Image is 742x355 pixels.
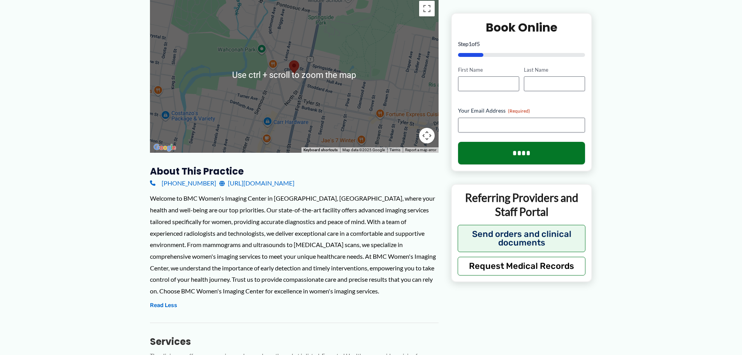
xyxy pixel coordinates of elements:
[390,148,400,152] a: Terms (opens in new tab)
[419,1,435,16] button: Toggle fullscreen view
[150,193,439,297] div: Welcome to BMC Women's Imaging Center in [GEOGRAPHIC_DATA], [GEOGRAPHIC_DATA], where your health ...
[458,256,586,275] button: Request Medical Records
[150,336,439,348] h3: Services
[342,148,385,152] span: Map data ©2025 Google
[508,108,530,114] span: (Required)
[152,143,178,153] img: Google
[477,40,480,47] span: 5
[405,148,436,152] a: Report a map error
[219,177,294,189] a: [URL][DOMAIN_NAME]
[458,66,519,73] label: First Name
[458,19,585,35] h2: Book Online
[524,66,585,73] label: Last Name
[469,40,472,47] span: 1
[458,191,586,219] p: Referring Providers and Staff Portal
[303,147,338,153] button: Keyboard shortcuts
[458,224,586,252] button: Send orders and clinical documents
[150,165,439,177] h3: About this practice
[150,177,216,189] a: [PHONE_NUMBER]
[458,41,585,46] p: Step of
[419,128,435,143] button: Map camera controls
[152,143,178,153] a: Open this area in Google Maps (opens a new window)
[458,107,585,115] label: Your Email Address
[150,301,177,310] button: Read Less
